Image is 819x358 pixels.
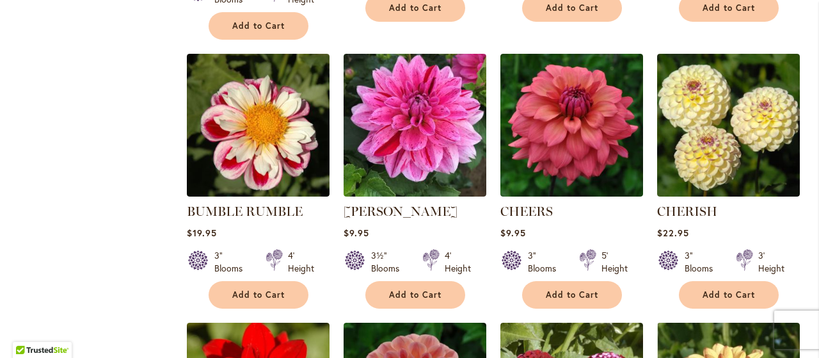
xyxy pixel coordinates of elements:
div: 3' Height [758,249,784,275]
a: CHEERS [500,187,643,199]
a: CHERISH [657,204,717,219]
span: $22.95 [657,227,689,239]
img: CHERISH [657,54,800,197]
div: 4' Height [445,249,471,275]
img: BUMBLE RUMBLE [187,54,330,197]
div: 5' Height [601,249,628,275]
span: Add to Cart [546,3,598,13]
span: Add to Cart [389,289,441,300]
img: CHA CHING [344,54,486,197]
span: $9.95 [344,227,369,239]
span: Add to Cart [703,3,755,13]
button: Add to Cart [679,281,779,309]
a: [PERSON_NAME] [344,204,457,219]
div: 3" Blooms [528,249,564,275]
iframe: Launch Accessibility Center [10,313,45,348]
button: Add to Cart [209,12,308,40]
a: CHA CHING [344,187,486,199]
a: BUMBLE RUMBLE [187,204,303,219]
button: Add to Cart [365,281,465,309]
a: CHERISH [657,187,800,199]
div: 3½" Blooms [371,249,407,275]
div: 4' Height [288,249,314,275]
span: Add to Cart [232,289,285,300]
button: Add to Cart [522,281,622,309]
div: 3" Blooms [685,249,720,275]
span: Add to Cart [546,289,598,300]
span: Add to Cart [389,3,441,13]
button: Add to Cart [209,281,308,309]
img: CHEERS [500,54,643,197]
a: CHEERS [500,204,553,219]
span: Add to Cart [232,20,285,31]
span: $9.95 [500,227,526,239]
span: Add to Cart [703,289,755,300]
span: $19.95 [187,227,217,239]
a: BUMBLE RUMBLE [187,187,330,199]
div: 3" Blooms [214,249,250,275]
